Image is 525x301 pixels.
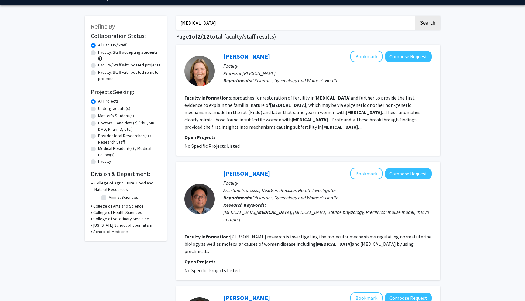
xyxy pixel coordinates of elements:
[5,274,26,296] iframe: Chat
[223,187,432,194] p: Assistant Professor, NextGen Precision Health Investigator
[184,234,230,240] b: Faculty Information:
[223,69,432,77] p: Professor [PERSON_NAME]
[109,194,138,201] label: Animal Sciences
[184,95,230,101] b: Faculty Information:
[223,202,266,208] b: Research Keywords:
[184,143,240,149] span: No Specific Projects Listed
[223,194,252,201] b: Departments:
[98,133,161,145] label: Postdoctoral Researcher(s) / Research Staff
[93,228,128,235] h3: School of Medicine
[223,208,432,223] div: [MEDICAL_DATA], , [MEDICAL_DATA], Uterine physiology, Preclinical mouse model, In vivo imaging
[292,117,328,123] b: [MEDICAL_DATA]
[223,62,432,69] p: Faculty
[98,62,160,68] label: Faculty/Staff with posted projects
[184,234,431,254] fg-read-more: [PERSON_NAME] research is investigating the molecular mechanisms regulating normal uterine biolog...
[94,180,161,193] h3: College of Agriculture, Food and Natural Resources
[176,16,414,30] input: Search Keywords
[98,113,134,119] label: Master's Student(s)
[350,168,383,179] button: Add Tae Hoon Kim to Bookmarks
[415,16,440,30] button: Search
[98,120,161,133] label: Doctoral Candidate(s) (PhD, MD, DMD, PharmD, etc.)
[223,170,270,177] a: [PERSON_NAME]
[184,134,432,141] p: Open Projects
[346,109,382,115] b: [MEDICAL_DATA]
[91,32,161,39] h2: Collaboration Status:
[93,216,149,222] h3: College of Veterinary Medicine
[98,49,158,56] label: Faculty/Staff accepting students
[91,22,115,30] span: Refine By
[98,69,161,82] label: Faculty/Staff with posted remote projects
[98,145,161,158] label: Medical Resident(s) / Medical Fellow(s)
[385,51,432,62] button: Compose Request to Kathy Sharpe-Timms
[93,222,152,228] h3: [US_STATE] School of Journalism
[184,95,420,130] fg-read-more: approaches for restoration of fertility in and further to provide the first evidence to explain t...
[98,158,111,164] label: Faculty
[93,209,142,216] h3: College of Health Sciences
[252,77,338,83] span: Obstetrics, Gynecology and Women’s Health
[252,194,338,201] span: Obstetrics, Gynecology and Women’s Health
[350,51,383,62] button: Add Kathy Sharpe-Timms to Bookmarks
[184,258,432,265] p: Open Projects
[98,42,126,48] label: All Faculty/Staff
[223,52,270,60] a: [PERSON_NAME]
[197,32,201,40] span: 2
[256,209,291,215] b: [MEDICAL_DATA]
[91,170,161,178] h2: Division & Department:
[184,267,240,273] span: No Specific Projects Listed
[91,88,161,96] h2: Projects Seeking:
[223,179,432,187] p: Faculty
[189,32,192,40] span: 1
[322,124,358,130] b: [MEDICAL_DATA]
[223,77,252,83] b: Departments:
[314,95,351,101] b: [MEDICAL_DATA]
[270,102,306,108] b: [MEDICAL_DATA]
[176,33,440,40] h1: Page of ( total faculty/staff results)
[316,241,352,247] b: [MEDICAL_DATA]
[385,168,432,179] button: Compose Request to Tae Hoon Kim
[93,203,144,209] h3: College of Arts and Science
[98,98,119,104] label: All Projects
[203,32,210,40] span: 12
[98,105,130,112] label: Undergraduate(s)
